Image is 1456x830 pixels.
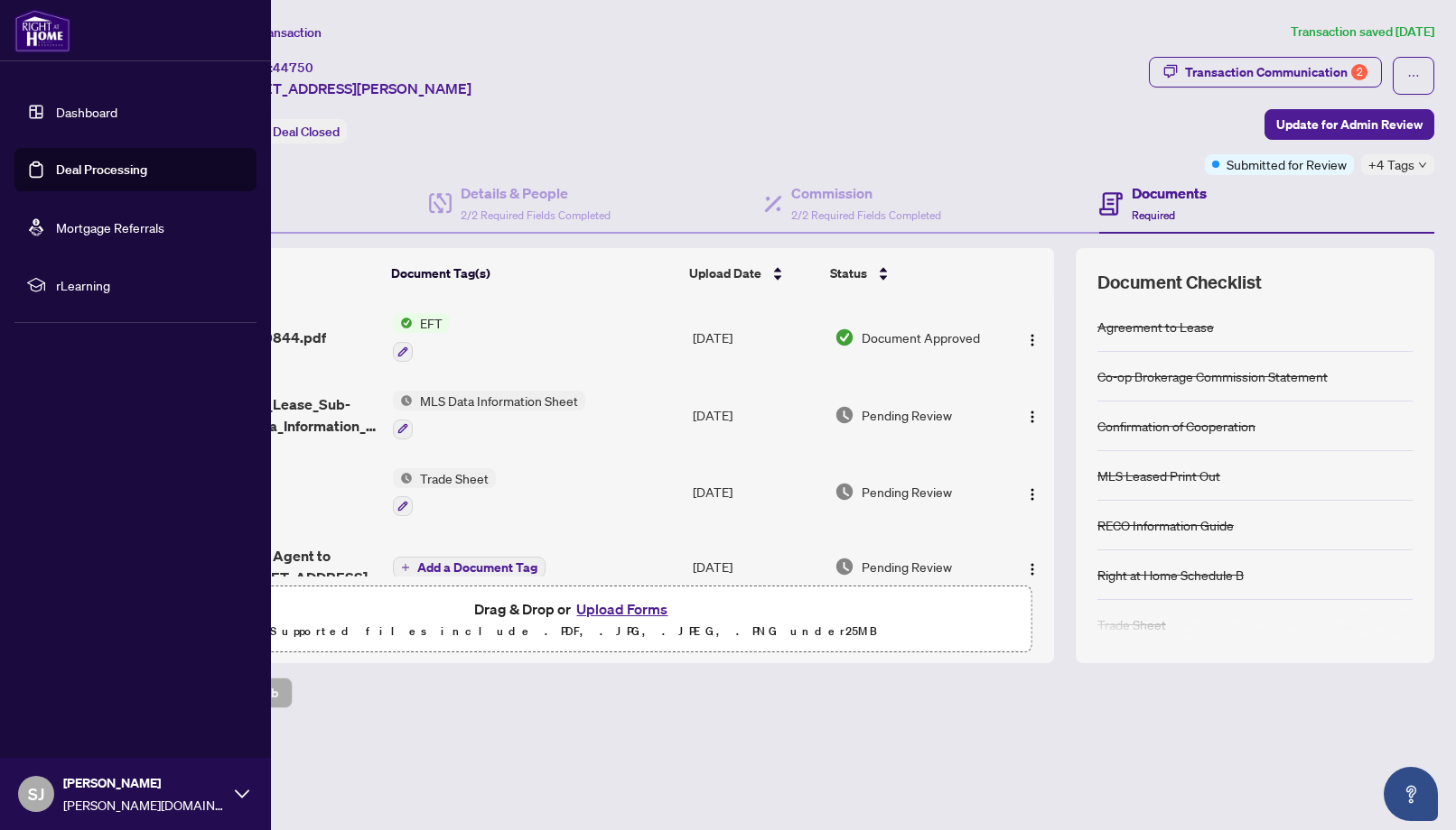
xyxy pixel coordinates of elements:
th: Upload Date [682,248,823,299]
h4: Documents [1132,182,1207,204]
span: 44750 [273,60,313,76]
span: Document Checklist [1097,270,1262,295]
h4: Details & People [461,182,611,204]
button: Status IconTrade Sheet [393,468,496,517]
button: Open asap [1384,767,1438,821]
button: Update for Admin Review [1265,109,1434,140]
span: MLS Data Information Sheet [413,391,585,410]
button: Logo [1018,552,1047,581]
span: EFT [413,313,450,333]
td: [DATE] [686,299,827,376]
div: 2 [1351,64,1367,80]
button: Add a Document Tag [393,555,546,578]
span: Pending Review [862,482,952,502]
button: Transaction Communication2 [1149,57,1382,88]
div: Confirmation of Cooperation [1097,416,1255,436]
div: Transaction Communication [1185,58,1367,87]
span: rLearning [56,275,244,295]
td: [DATE] [686,530,827,603]
h4: Commission [791,182,941,204]
img: Status Icon [393,313,413,333]
button: Status IconMLS Data Information Sheet [393,391,585,439]
span: ellipsis [1407,69,1420,82]
span: View Transaction [225,24,322,41]
span: Add a Document Tag [417,561,537,574]
span: Deal Closed [273,124,340,140]
img: Document Status [835,482,854,502]
td: [DATE] [686,454,827,531]
button: Logo [1018,401,1047,429]
div: Agreement to Lease [1097,317,1214,337]
a: Mortgage Referrals [56,219,164,235]
button: Status IconEFT [393,313,450,362]
div: Status: [224,119,347,143]
span: plus [401,563,410,572]
span: Upload Date [689,263,761,283]
img: Status Icon [393,468,413,488]
div: RECO Information Guide [1097,515,1234,535]
button: Logo [1018,477,1047,506]
span: Document Approved [862,327,980,347]
span: down [1418,161,1427,170]
button: Add a Document Tag [393,557,546,578]
span: Drag & Drop orUpload FormsSupported files include .PDF, .JPG, .JPEG, .PNG under25MB [117,586,1031,653]
span: [STREET_ADDRESS][PERSON_NAME] [224,78,471,99]
span: SJ [28,781,44,807]
img: Document Status [835,405,854,425]
span: Trade Sheet [413,468,496,488]
span: Drag & Drop or [474,597,673,621]
img: Logo [1025,487,1040,502]
div: Co-op Brokerage Commission Statement [1097,366,1328,386]
span: [PERSON_NAME] [63,773,226,793]
span: 2/2 Required Fields Completed [791,208,941,222]
button: Logo [1018,323,1047,352]
img: Logo [1025,562,1040,576]
span: 2/2 Required Fields Completed [461,208,611,222]
span: Required [1132,208,1175,222]
img: Status Icon [393,391,413,410]
img: Logo [1025,410,1040,424]
div: Right at Home Schedule B [1097,565,1244,585]
span: Pending Review [862,557,952,576]
img: Logo [1025,333,1040,347]
img: logo [14,9,70,52]
span: [PERSON_NAME][DOMAIN_NAME][EMAIL_ADDRESS][DOMAIN_NAME] [63,795,226,815]
span: Update for Admin Review [1276,110,1423,139]
span: Pending Review [862,405,952,425]
img: Document Status [835,327,854,347]
th: Document Tag(s) [384,248,681,299]
a: Deal Processing [56,161,147,178]
td: [DATE] [686,376,827,454]
a: Dashboard [56,104,117,120]
div: MLS Leased Print Out [1097,466,1220,485]
span: Status [830,263,867,283]
article: Transaction saved [DATE] [1291,22,1434,42]
th: Status [823,248,999,299]
button: Upload Forms [571,597,673,621]
span: Submitted for Review [1227,154,1347,174]
img: Document Status [835,557,854,576]
p: Supported files include .PDF, .JPG, .JPEG, .PNG under 25 MB [127,621,1021,642]
span: +4 Tags [1368,154,1414,175]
